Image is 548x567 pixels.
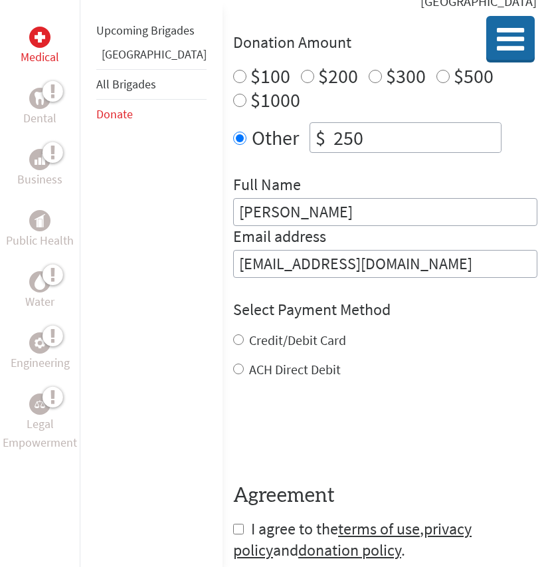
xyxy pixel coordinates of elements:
[250,63,290,88] label: $100
[29,210,50,231] div: Public Health
[25,271,54,311] a: WaterWater
[318,63,358,88] label: $200
[96,69,207,100] li: All Brigades
[29,394,50,415] div: Legal Empowerment
[11,332,70,372] a: EngineeringEngineering
[338,518,420,539] a: terms of use
[6,231,74,250] p: Public Health
[17,170,62,189] p: Business
[35,32,45,43] img: Medical
[35,338,45,348] img: Engineering
[233,299,537,320] h4: Select Payment Method
[96,100,207,129] li: Donate
[102,47,207,62] a: [GEOGRAPHIC_DATA]
[29,149,50,170] div: Business
[252,122,299,153] label: Other
[96,45,207,69] li: Panama
[96,23,195,38] a: Upcoming Brigades
[29,332,50,354] div: Engineering
[29,88,50,109] div: Dental
[17,149,62,189] a: BusinessBusiness
[29,27,50,48] div: Medical
[21,48,59,66] p: Medical
[233,484,537,508] h4: Agreement
[35,92,45,104] img: Dental
[250,87,300,112] label: $1000
[249,361,341,378] label: ACH Direct Debit
[233,226,326,250] label: Email address
[3,394,77,452] a: Legal EmpowermentLegal Empowerment
[96,106,133,122] a: Donate
[35,154,45,165] img: Business
[35,274,45,289] img: Water
[6,210,74,250] a: Public HealthPublic Health
[310,123,331,152] div: $
[11,354,70,372] p: Engineering
[35,400,45,408] img: Legal Empowerment
[25,292,54,311] p: Water
[3,415,77,452] p: Legal Empowerment
[233,198,537,226] input: Enter Full Name
[233,32,537,53] h4: Donation Amount
[35,214,45,227] img: Public Health
[21,27,59,66] a: MedicalMedical
[298,540,401,560] a: donation policy
[249,332,346,348] label: Credit/Debit Card
[29,271,50,292] div: Water
[233,518,472,560] span: I agree to the , and .
[233,518,472,560] a: privacy policy
[233,405,435,457] iframe: reCAPTCHA
[96,76,156,92] a: All Brigades
[96,16,207,45] li: Upcoming Brigades
[454,63,494,88] label: $500
[23,88,56,128] a: DentalDental
[331,123,501,152] input: Enter Amount
[233,174,301,198] label: Full Name
[233,250,537,278] input: Your Email
[386,63,426,88] label: $300
[23,109,56,128] p: Dental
